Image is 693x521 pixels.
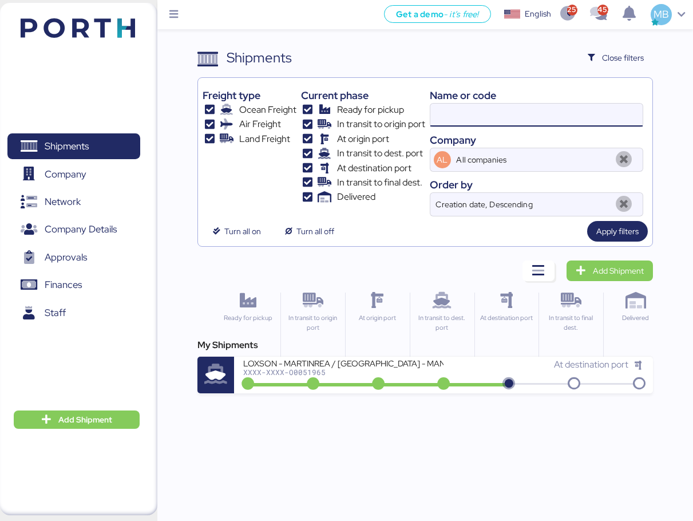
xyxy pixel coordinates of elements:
span: In transit to origin port [337,117,425,131]
button: Turn all on [203,221,270,242]
a: Company [7,161,140,187]
span: In transit to final dest. [337,176,422,190]
div: English [525,8,551,20]
div: Current phase [301,88,425,103]
span: Staff [45,305,66,321]
div: Freight type [203,88,296,103]
div: My Shipments [197,338,653,352]
div: In transit to origin port [286,313,340,333]
span: At destination port [554,358,628,370]
a: Add Shipment [567,260,653,281]
div: Company [430,132,643,148]
span: Apply filters [596,224,639,238]
span: Finances [45,277,82,293]
div: At destination port [480,313,534,323]
div: Delivered [608,313,663,323]
span: Add Shipment [58,413,112,427]
span: Air Freight [239,117,281,131]
div: Ready for pickup [220,313,275,323]
button: Turn all off [275,221,343,242]
span: Shipments [45,138,89,155]
a: Shipments [7,133,140,160]
span: MB [654,7,669,22]
span: At origin port [337,132,389,146]
div: In transit to dest. port [415,313,469,333]
span: In transit to dest. port [337,147,423,160]
input: AL [454,148,610,171]
a: Network [7,189,140,215]
button: Menu [164,5,184,25]
span: Ready for pickup [337,103,404,117]
span: Turn all on [224,224,261,238]
a: Company Details [7,216,140,243]
button: Add Shipment [14,411,140,429]
div: At origin port [350,313,405,323]
div: LOXSON - MARTINREA / [GEOGRAPHIC_DATA] - MANZANILLO / MBL: COSU6423723020 - HBL: KSSE250703322 / ... [243,358,443,368]
span: Ocean Freight [239,103,296,117]
button: Apply filters [587,221,648,242]
span: Network [45,194,81,210]
span: Turn all off [296,224,334,238]
button: Close filters [579,48,653,68]
div: Order by [430,177,643,192]
div: Name or code [430,88,643,103]
a: Finances [7,272,140,298]
div: XXXX-XXXX-O0051965 [243,368,443,376]
span: Delivered [337,190,375,204]
a: Approvals [7,244,140,271]
a: Staff [7,300,140,326]
span: Close filters [602,51,644,65]
span: Land Freight [239,132,290,146]
span: Company [45,166,86,183]
span: At destination port [337,161,411,175]
div: Shipments [227,48,292,68]
span: Company Details [45,221,117,238]
span: AL [437,153,448,166]
span: Add Shipment [593,264,644,278]
div: In transit to final dest. [544,313,598,333]
span: Approvals [45,249,87,266]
